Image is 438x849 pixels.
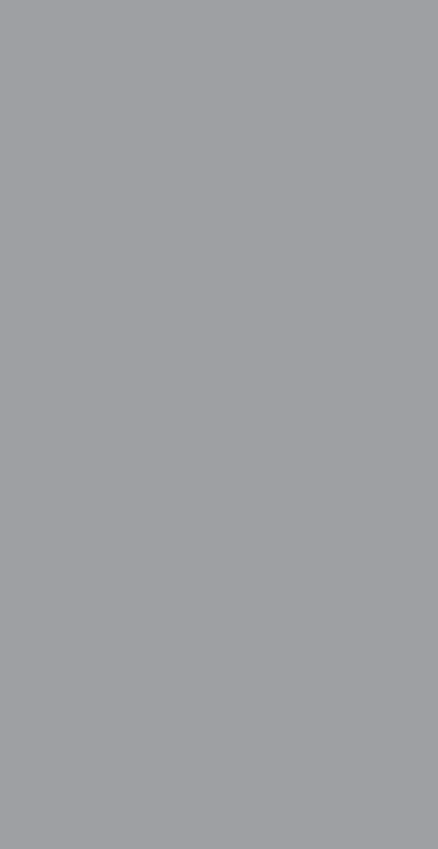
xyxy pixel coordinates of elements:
font: สมัครสมาชิก [95,8,132,16]
font: 3 [138,8,142,16]
font: วัน [9,752,15,758]
font: วันเพื่อรับเดือนแรกของคุณด้วยราคา 1 ดอลลาร์ [148,8,282,16]
a: 7 วัน [3,742,21,760]
button: เปิดวิดเจ็ตแชท LiveChat [7,4,34,30]
font: 7 [10,742,14,753]
font: สมัครสมาชิกตอนนี้ [294,7,349,16]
